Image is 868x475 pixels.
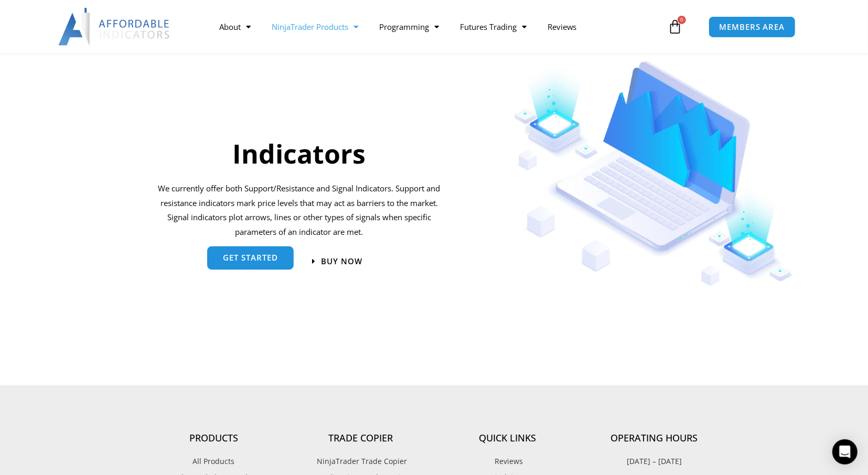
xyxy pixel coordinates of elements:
[832,439,858,465] div: Open Intercom Messenger
[58,8,171,46] img: LogoAI | Affordable Indicators – NinjaTrader
[151,181,448,240] p: We currently offer both Support/Resistance and Signal Indicators. Support and resistance indicato...
[514,61,794,286] img: Indicators 1 | Affordable Indicators – NinjaTrader
[537,15,587,39] a: Reviews
[151,137,448,171] h2: Indicators
[141,455,287,469] a: All Products
[223,254,278,262] span: get started
[287,433,434,445] h4: Trade Copier
[709,16,796,38] a: MEMBERS AREA
[287,455,434,469] a: NinjaTrader Trade Copier
[581,433,728,445] h4: Operating Hours
[434,455,581,469] a: Reviews
[449,15,537,39] a: Futures Trading
[678,16,686,24] span: 0
[720,23,785,31] span: MEMBERS AREA
[209,15,665,39] nav: Menu
[141,433,287,445] h4: Products
[321,258,362,266] span: Buy now
[312,258,362,266] a: Buy now
[369,15,449,39] a: Programming
[652,12,698,42] a: 0
[581,455,728,469] p: [DATE] – [DATE]
[207,246,294,270] a: get started
[492,455,523,469] span: Reviews
[193,455,235,469] span: All Products
[314,455,407,469] span: NinjaTrader Trade Copier
[434,433,581,445] h4: Quick Links
[209,15,261,39] a: About
[261,15,369,39] a: NinjaTrader Products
